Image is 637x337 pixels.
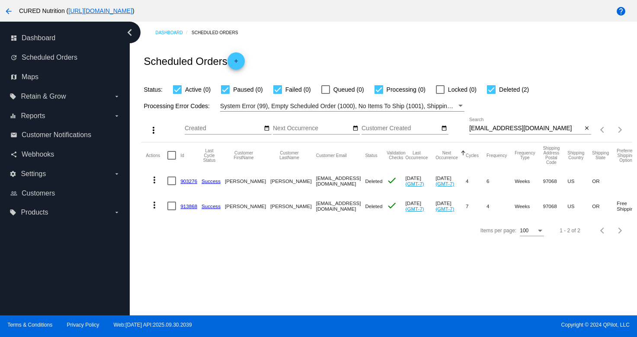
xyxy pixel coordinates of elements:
[448,84,477,95] span: Locked (0)
[480,228,516,234] div: Items per page:
[499,84,529,95] span: Deleted (2)
[202,203,221,209] a: Success
[326,322,630,328] span: Copyright © 2024 QPilot, LLC
[543,168,567,193] mat-cell: 97068
[365,203,382,209] span: Deleted
[435,193,466,218] mat-cell: [DATE]
[10,190,17,197] i: people_outline
[435,168,466,193] mat-cell: [DATE]
[155,26,192,39] a: Dashboard
[594,121,611,138] button: Previous page
[592,168,617,193] mat-cell: OR
[466,193,487,218] mat-cell: 7
[7,322,52,328] a: Terms & Conditions
[352,125,359,132] mat-icon: date_range
[592,151,609,160] button: Change sorting for ShippingState
[582,124,591,133] button: Clear
[67,322,99,328] a: Privacy Policy
[270,193,316,218] mat-cell: [PERSON_NAME]
[273,125,351,132] input: Next Occurrence
[406,181,424,186] a: (GMT-7)
[584,125,590,132] mat-icon: close
[435,151,458,160] button: Change sorting for NextOccurrenceUtc
[487,193,515,218] mat-cell: 4
[515,151,535,160] button: Change sorting for FrequencyType
[316,193,365,218] mat-cell: [EMAIL_ADDRESS][DOMAIN_NAME]
[594,222,611,239] button: Previous page
[10,148,120,161] a: share Webhooks
[387,84,426,95] span: Processing (0)
[180,153,184,158] button: Change sorting for Id
[567,168,592,193] mat-cell: US
[617,148,635,163] button: Change sorting for PreferredShippingOption
[10,31,120,45] a: dashboard Dashboard
[123,26,137,39] i: chevron_left
[567,151,584,160] button: Change sorting for ShippingCountry
[387,175,397,186] mat-icon: check
[435,181,454,186] a: (GMT-7)
[316,168,365,193] mat-cell: [EMAIL_ADDRESS][DOMAIN_NAME]
[231,58,241,68] mat-icon: add
[225,193,270,218] mat-cell: [PERSON_NAME]
[10,70,120,84] a: map Maps
[520,228,544,234] mat-select: Items per page:
[387,200,397,211] mat-icon: check
[146,142,167,168] mat-header-cell: Actions
[202,178,221,184] a: Success
[21,209,48,216] span: Products
[466,153,479,158] button: Change sorting for Cycles
[333,84,364,95] span: Queued (0)
[365,153,377,158] button: Change sorting for Status
[149,200,160,210] mat-icon: more_vert
[406,193,436,218] mat-cell: [DATE]
[144,103,210,109] span: Processing Error Codes:
[270,168,316,193] mat-cell: [PERSON_NAME]
[10,132,17,138] i: email
[22,73,38,81] span: Maps
[149,175,160,185] mat-icon: more_vert
[10,51,120,64] a: update Scheduled Orders
[316,153,347,158] button: Change sorting for CustomerEmail
[10,128,120,142] a: email Customer Notifications
[567,193,592,218] mat-cell: US
[22,189,55,197] span: Customers
[543,193,567,218] mat-cell: 97068
[21,112,45,120] span: Reports
[10,35,17,42] i: dashboard
[180,178,197,184] a: 903276
[185,84,211,95] span: Active (0)
[592,193,617,218] mat-cell: OR
[466,168,487,193] mat-cell: 4
[68,7,132,14] a: [URL][DOMAIN_NAME]
[365,178,382,184] span: Deleted
[10,74,17,80] i: map
[406,168,436,193] mat-cell: [DATE]
[10,186,120,200] a: people_outline Customers
[22,34,55,42] span: Dashboard
[21,93,66,100] span: Retain & Grow
[10,170,16,177] i: settings
[19,7,134,14] span: CURED Nutrition ( )
[469,125,582,132] input: Search
[515,193,543,218] mat-cell: Weeks
[233,84,262,95] span: Paused (0)
[22,151,54,158] span: Webhooks
[3,6,14,16] mat-icon: arrow_back
[22,54,77,61] span: Scheduled Orders
[515,168,543,193] mat-cell: Weeks
[21,170,46,178] span: Settings
[611,121,629,138] button: Next page
[435,206,454,212] a: (GMT-7)
[22,131,91,139] span: Customer Notifications
[180,203,197,209] a: 913868
[387,142,405,168] mat-header-cell: Validation Checks
[611,222,629,239] button: Next page
[616,6,626,16] mat-icon: help
[113,209,120,216] i: arrow_drop_down
[202,148,217,163] button: Change sorting for LastProcessingCycleId
[264,125,270,132] mat-icon: date_range
[114,322,192,328] a: Web:[DATE] API:2025.09.30.2039
[10,93,16,100] i: local_offer
[362,125,439,132] input: Customer Created
[10,151,17,158] i: share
